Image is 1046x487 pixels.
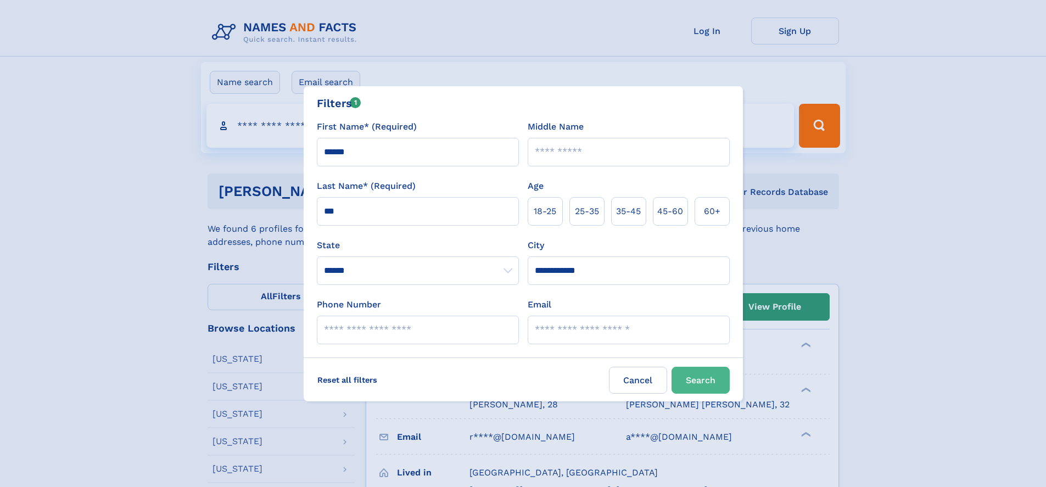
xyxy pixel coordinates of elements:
label: Cancel [609,367,667,394]
label: Reset all filters [310,367,384,393]
span: 60+ [704,205,720,218]
label: Age [528,180,544,193]
label: City [528,239,544,252]
label: Last Name* (Required) [317,180,416,193]
span: 18‑25 [534,205,556,218]
span: 25‑35 [575,205,599,218]
label: Email [528,298,551,311]
label: State [317,239,519,252]
label: Phone Number [317,298,381,311]
div: Filters [317,95,361,111]
label: Middle Name [528,120,584,133]
span: 35‑45 [616,205,641,218]
span: 45‑60 [657,205,683,218]
label: First Name* (Required) [317,120,417,133]
button: Search [672,367,730,394]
